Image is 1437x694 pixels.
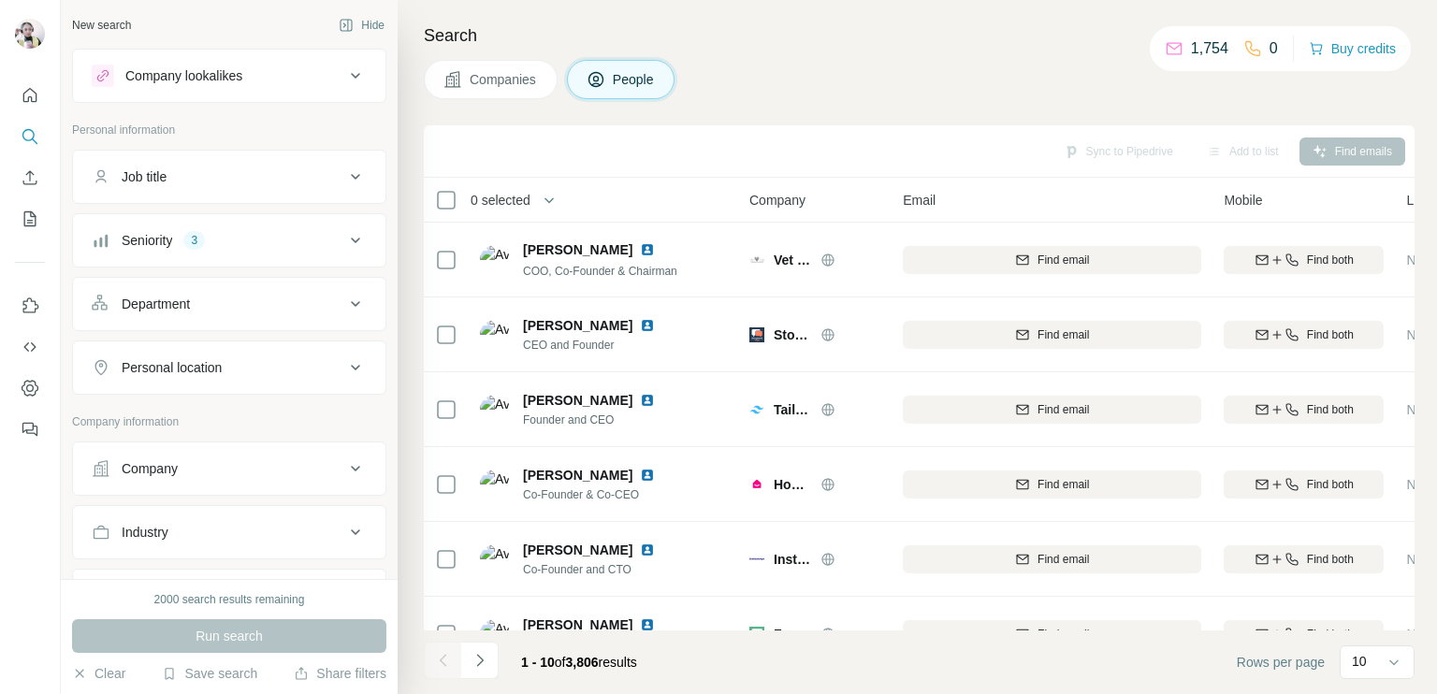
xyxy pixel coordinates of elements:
img: Logo of Storyboard That [749,327,764,342]
div: New search [72,17,131,34]
button: Industry [73,510,385,555]
span: Find both [1307,401,1354,418]
img: LinkedIn logo [640,468,655,483]
img: Avatar [480,395,510,425]
span: Rows per page [1237,653,1325,672]
span: Find both [1307,551,1354,568]
span: COO, Co-Founder & Chairman [523,265,677,278]
img: Logo of Vet Tix [749,256,764,263]
span: Homely [774,475,811,494]
span: FoxPush [774,625,811,643]
span: Lists [1406,191,1433,210]
span: results [521,655,637,670]
div: Personal location [122,358,222,377]
img: Avatar [480,245,510,275]
button: Quick start [15,79,45,112]
button: Find email [903,470,1201,499]
span: Company [749,191,806,210]
span: Find both [1307,626,1354,643]
button: Personal location [73,345,385,390]
span: [PERSON_NAME] [523,240,632,259]
span: Founder and CEO [523,412,662,428]
span: Co-Founder & Co-CEO [523,486,662,503]
button: Find both [1224,321,1384,349]
p: 1,754 [1191,37,1228,60]
button: Clear [72,664,125,683]
div: Company lookalikes [125,66,242,85]
span: [PERSON_NAME] [523,615,632,634]
div: Job title [122,167,167,186]
p: Personal information [72,122,386,138]
div: 3 [183,232,205,249]
img: Logo of Homely [749,477,764,492]
span: Find both [1307,252,1354,268]
span: Companies [470,70,538,89]
button: Share filters [294,664,386,683]
button: Search [15,120,45,153]
button: Buy credits [1309,36,1396,62]
img: Logo of Instamojo [749,557,764,561]
span: [PERSON_NAME] [523,466,632,484]
span: Find email [1038,326,1089,343]
span: Email [903,191,936,210]
span: Find email [1038,551,1089,568]
img: Logo of FoxPush [749,627,764,642]
span: 3,806 [566,655,599,670]
div: Seniority [122,231,172,250]
img: LinkedIn logo [640,617,655,632]
button: Department [73,282,385,326]
button: Find both [1224,620,1384,648]
button: Find email [903,620,1201,648]
span: 0 selected [471,191,530,210]
button: Find email [903,545,1201,573]
p: Company information [72,413,386,430]
button: Company [73,446,385,491]
p: 10 [1352,652,1367,671]
div: Company [122,459,178,478]
span: Find email [1038,252,1089,268]
img: Logo of Tailwind Labs [749,402,764,417]
span: CEO and Founder [523,337,662,354]
span: Storyboard That [774,325,811,344]
button: HQ location [73,573,385,618]
button: Seniority3 [73,218,385,263]
span: [PERSON_NAME] [523,316,632,335]
div: Department [122,295,190,313]
img: Avatar [480,320,510,350]
button: Find email [903,321,1201,349]
span: Find email [1038,626,1089,643]
span: Tailwind Labs [774,400,811,419]
span: [PERSON_NAME] [523,541,632,559]
span: Mobile [1224,191,1262,210]
button: Find email [903,396,1201,424]
button: Use Surfe on LinkedIn [15,289,45,323]
span: of [555,655,566,670]
img: Avatar [480,619,510,649]
button: Hide [326,11,398,39]
img: LinkedIn logo [640,242,655,257]
button: My lists [15,202,45,236]
span: Vet Tix [774,251,811,269]
button: Find both [1224,396,1384,424]
span: Find both [1307,476,1354,493]
button: Find both [1224,470,1384,499]
img: Avatar [480,470,510,499]
img: LinkedIn logo [640,393,655,408]
span: Co-Founder and CTO [523,561,662,578]
button: Find both [1224,246,1384,274]
button: Feedback [15,412,45,446]
img: Avatar [480,544,510,574]
button: Company lookalikes [73,53,385,98]
span: Find both [1307,326,1354,343]
button: Use Surfe API [15,330,45,364]
button: Save search [162,664,257,683]
img: LinkedIn logo [640,318,655,333]
span: People [613,70,656,89]
div: Industry [122,523,168,542]
span: 1 - 10 [521,655,555,670]
div: 2000 search results remaining [154,591,305,608]
button: Enrich CSV [15,161,45,195]
button: Find both [1224,545,1384,573]
span: Find email [1038,401,1089,418]
button: Navigate to next page [461,642,499,679]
